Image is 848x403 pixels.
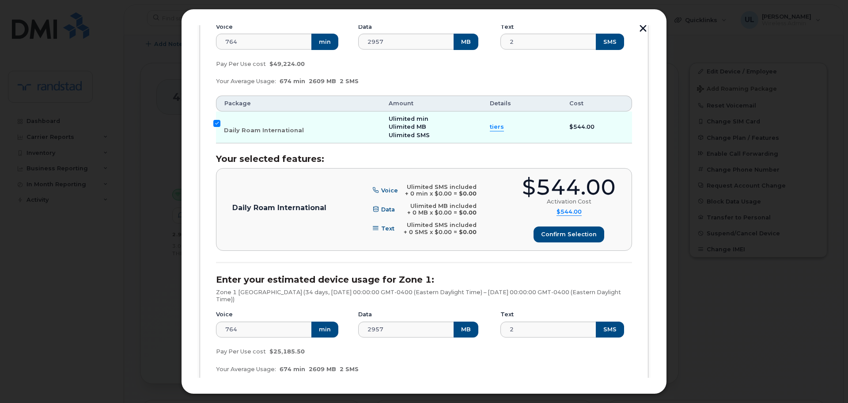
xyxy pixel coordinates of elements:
[358,23,372,31] label: Data
[404,229,433,235] span: + 0 SMS x
[459,229,477,235] b: $0.00
[216,154,632,164] h3: Your selected features:
[561,111,632,143] td: $544.00
[340,366,359,372] span: 2 SMS
[596,34,624,50] button: SMS
[381,96,482,111] th: Amount
[216,311,233,318] label: Voice
[500,23,514,31] label: Text
[216,96,381,111] th: Package
[381,225,394,232] span: Text
[213,120,220,127] input: Daily Roam International
[216,23,233,31] label: Voice
[381,187,398,194] span: Voice
[561,96,632,111] th: Cost
[216,289,632,303] p: Zone 1 [GEOGRAPHIC_DATA] (34 days, [DATE] 00:00:00 GMT-0400 (Eastern Daylight Time) – [DATE] 00:0...
[459,190,477,197] b: $0.00
[381,206,395,213] span: Data
[280,366,305,372] span: 674 min
[216,78,276,84] span: Your Average Usage:
[435,229,457,235] span: $0.00 =
[435,209,457,216] span: $0.00 =
[340,78,359,84] span: 2 SMS
[459,209,477,216] b: $0.00
[454,322,478,338] button: MB
[216,348,266,355] span: Pay Per Use cost
[232,204,326,211] p: Daily Roam International
[596,322,624,338] button: SMS
[216,366,276,372] span: Your Average Usage:
[407,209,433,216] span: + 0 MB x
[280,78,305,84] span: 674 min
[404,222,477,229] div: Ulimited SMS included
[309,366,336,372] span: 2609 MB
[435,190,457,197] span: $0.00 =
[216,275,632,284] h3: Enter your estimated device usage for Zone 1:
[389,115,428,122] span: Ulimited min
[541,230,597,238] span: Confirm selection
[405,190,433,197] span: + 0 min x
[500,311,514,318] label: Text
[309,78,336,84] span: 2609 MB
[224,127,304,134] span: Daily Roam International
[358,311,372,318] label: Data
[407,203,477,210] div: Ulimited MB included
[534,226,604,242] button: Confirm selection
[547,198,591,205] div: Activation Cost
[556,208,582,216] summary: $544.00
[216,61,266,67] span: Pay Per Use cost
[405,184,477,191] div: Ulimited SMS included
[482,96,561,111] th: Details
[311,322,338,338] button: min
[311,34,338,50] button: min
[269,348,305,355] span: $25,185.50
[389,132,430,138] span: Ulimited SMS
[454,34,478,50] button: MB
[269,61,305,67] span: $49,224.00
[522,177,616,198] div: $544.00
[389,123,426,130] span: Ulimited MB
[490,123,504,131] summary: tiers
